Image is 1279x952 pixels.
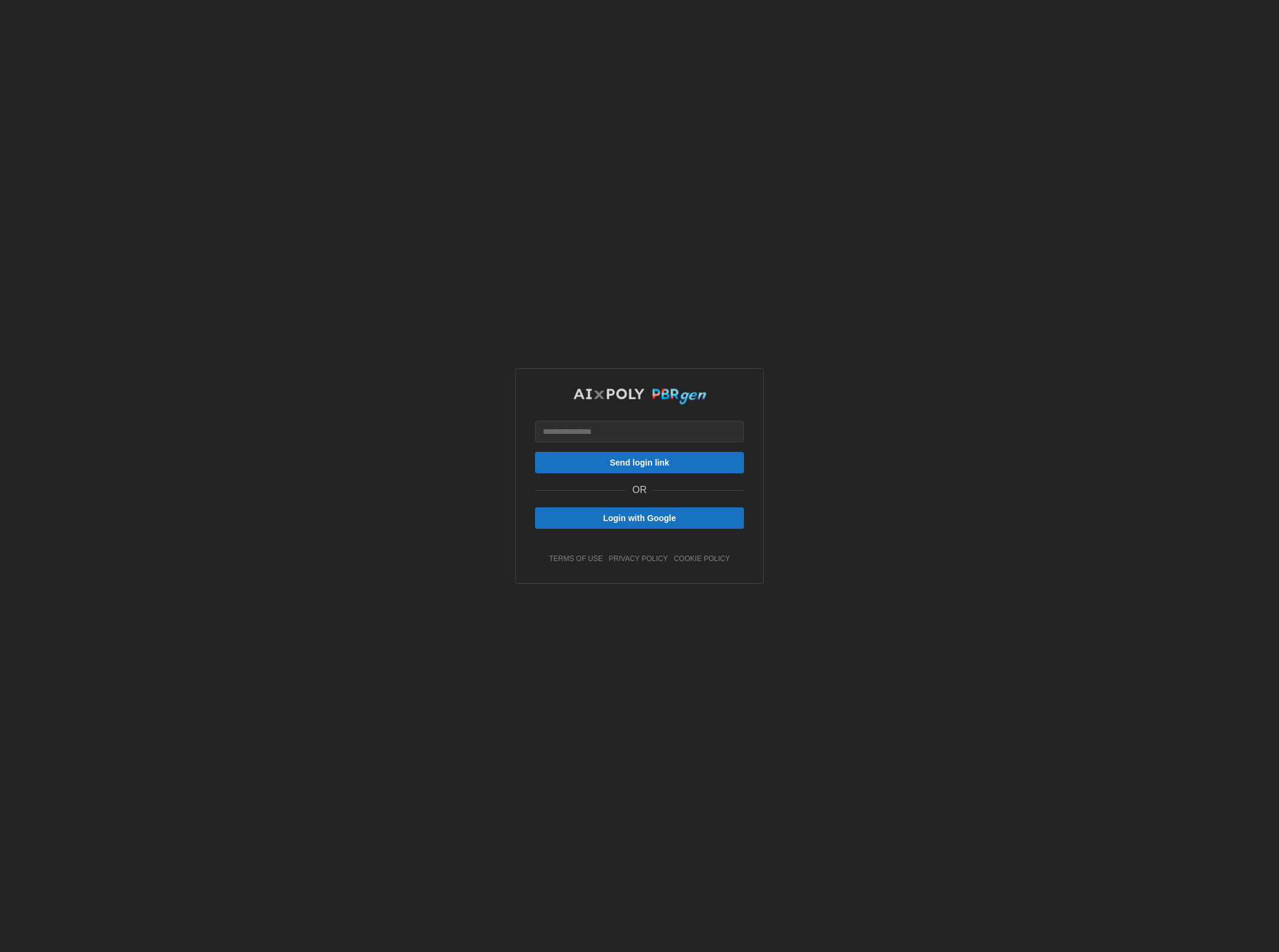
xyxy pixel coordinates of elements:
p: OR [632,483,647,498]
span: Login with Google [603,508,676,528]
a: cookie policy [674,554,730,564]
button: Send login link [535,452,744,473]
img: AIxPoly PBRgen [573,388,707,405]
a: privacy policy [609,554,668,564]
span: Send login link [610,452,669,473]
button: Login with Google [535,507,744,529]
a: terms of use [549,554,603,564]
